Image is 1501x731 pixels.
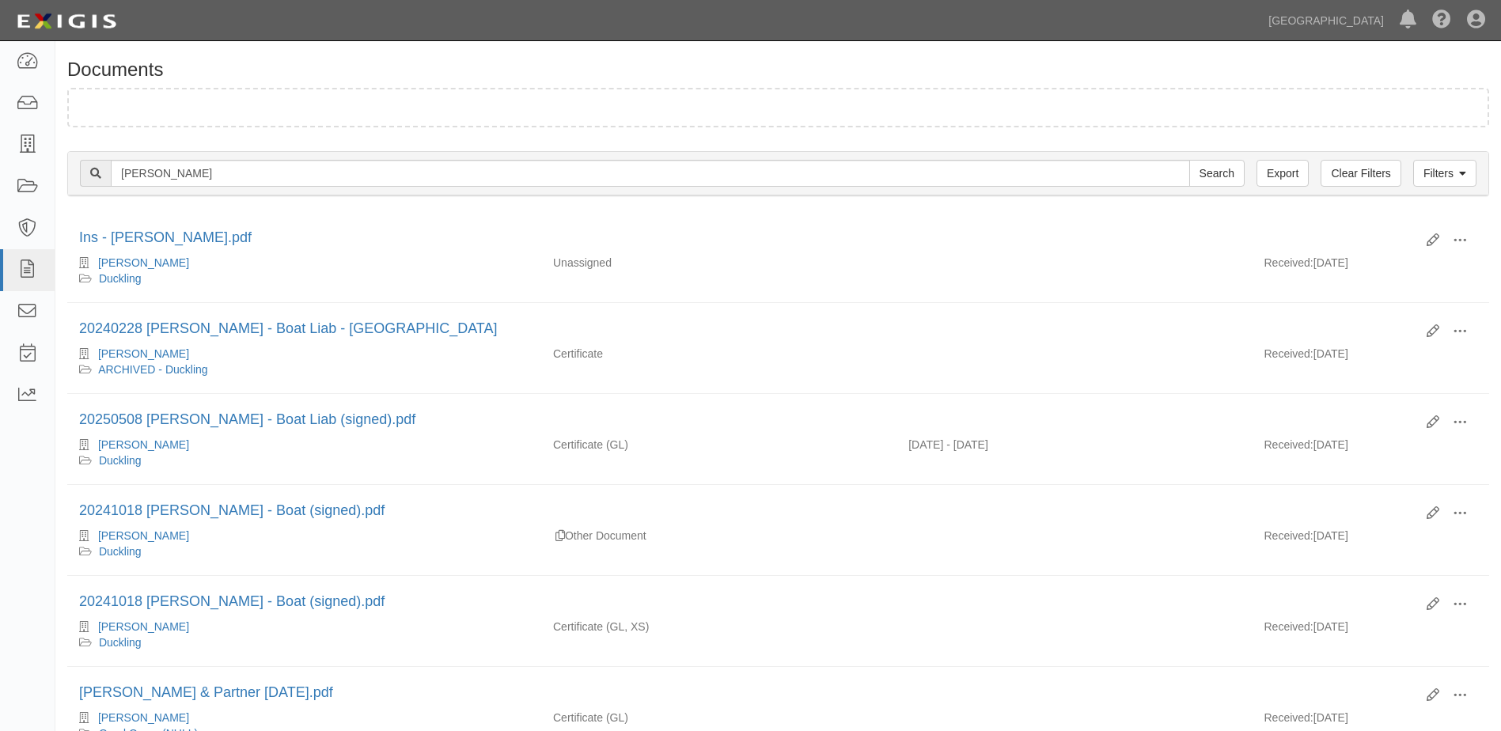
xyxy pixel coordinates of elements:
[79,710,529,725] div: Matthew Cannon
[79,502,385,518] a: 20241018 [PERSON_NAME] - Boat (signed).pdf
[1260,5,1392,36] a: [GEOGRAPHIC_DATA]
[896,619,1252,619] div: Effective - Expiration
[79,592,1415,612] div: 20241018 Ott, Carter - Boat (signed).pdf
[896,437,1252,453] div: Effective 11/01/2024 - Expiration 11/01/2025
[1264,528,1313,544] p: Received:
[79,346,529,362] div: Carter Ott
[79,255,529,271] div: Carter Ott
[1252,346,1488,369] div: [DATE]
[1257,160,1309,187] a: Export
[541,255,896,271] div: Unassigned
[79,271,529,286] div: Duckling
[79,320,498,336] a: 20240228 [PERSON_NAME] - Boat Liab - [GEOGRAPHIC_DATA]
[79,528,529,544] div: Carter Ott
[79,411,415,427] a: 20250508 [PERSON_NAME] - Boat Liab (signed).pdf
[1252,619,1488,642] div: [DATE]
[79,410,1415,430] div: 20250508 Ott, Carter - Boat Liab (signed).pdf
[541,710,896,725] div: General Liability
[79,684,333,700] a: [PERSON_NAME] & Partner [DATE].pdf
[896,528,1252,528] div: Effective - Expiration
[1252,528,1488,551] div: [DATE]
[99,545,142,558] a: Duckling
[79,683,1415,703] div: Matt Cannon & Partner 4-12-24.pdf
[99,272,142,285] a: Duckling
[1321,160,1401,187] a: Clear Filters
[1432,11,1451,30] i: Help Center - Complianz
[896,255,1252,256] div: Effective - Expiration
[541,437,896,453] div: General Liability
[79,228,1415,248] div: Ins - Ott Carter.pdf
[79,319,1415,339] div: 20240228 Ott, Carter - Boat Liab - South Beach Mar
[79,501,1415,521] div: 20241018 Ott, Carter - Boat (signed).pdf
[541,528,896,544] div: Other Document
[1252,437,1488,460] div: [DATE]
[79,619,529,634] div: Carter Ott
[1264,710,1313,725] p: Received:
[98,438,189,451] a: [PERSON_NAME]
[99,454,142,467] a: Duckling
[79,229,252,245] a: Ins - [PERSON_NAME].pdf
[99,636,142,649] a: Duckling
[98,363,207,376] a: ARCHIVED - Duckling
[98,347,189,360] a: [PERSON_NAME]
[98,620,189,633] a: [PERSON_NAME]
[79,544,529,559] div: Duckling
[79,362,529,377] div: ARCHIVED - Duckling
[1264,255,1313,271] p: Received:
[111,160,1190,187] input: Search
[12,7,121,36] img: logo-5460c22ac91f19d4615b14bd174203de0afe785f0fc80cf4dbbc73dc1793850b.png
[555,528,565,544] div: Duplicate
[1252,255,1488,278] div: [DATE]
[1413,160,1476,187] a: Filters
[1264,437,1313,453] p: Received:
[896,346,1252,347] div: Effective - Expiration
[541,619,896,634] div: General Liability Excess/Umbrella Liability
[1264,619,1313,634] p: Received:
[1264,346,1313,362] p: Received:
[79,634,529,650] div: Duckling
[896,710,1252,710] div: Effective - Expiration
[79,437,529,453] div: Carter Ott
[98,711,189,724] a: [PERSON_NAME]
[98,529,189,542] a: [PERSON_NAME]
[79,593,385,609] a: 20241018 [PERSON_NAME] - Boat (signed).pdf
[79,453,529,468] div: Duckling
[1189,160,1245,187] input: Search
[98,256,189,269] a: [PERSON_NAME]
[67,59,1489,80] h1: Documents
[541,346,896,362] div: Certificate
